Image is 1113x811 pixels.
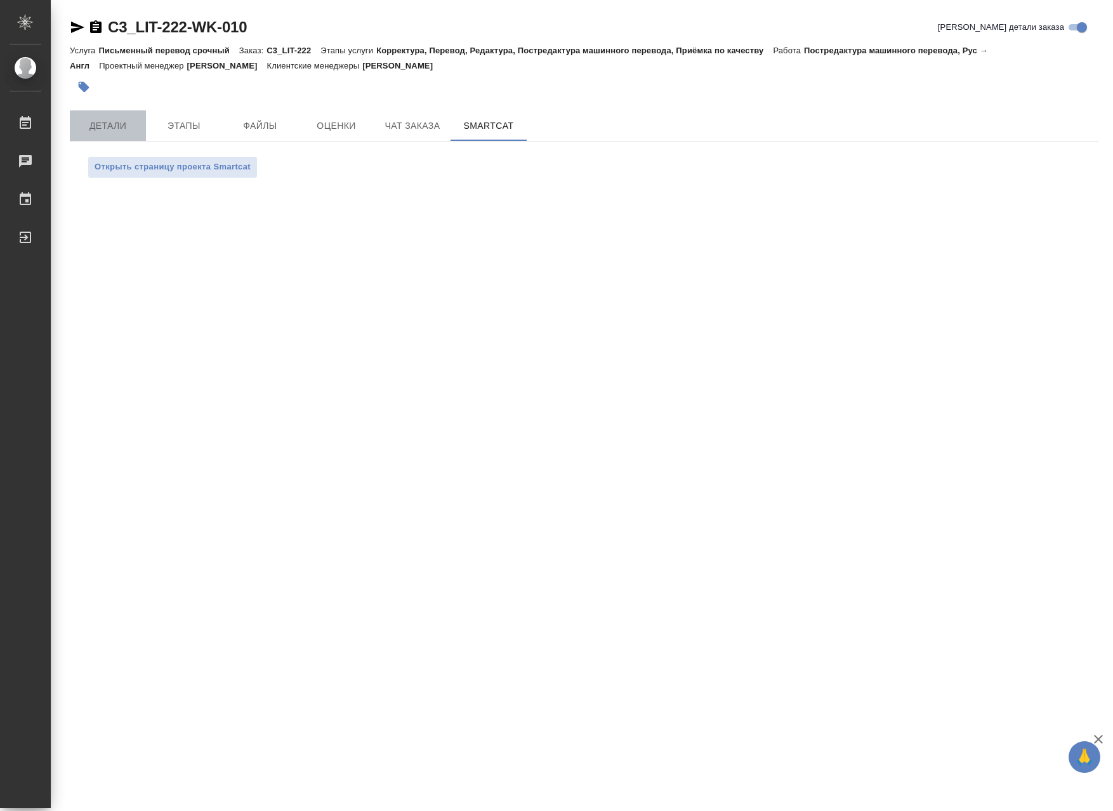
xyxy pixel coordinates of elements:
span: Этапы [154,118,214,134]
p: Этапы услуги [320,46,376,55]
span: Детали [77,118,138,134]
p: Корректура, Перевод, Редактура, Постредактура машинного перевода, Приёмка по качеству [376,46,773,55]
a: C3_LIT-222-WK-010 [108,18,247,36]
span: Открыть страницу проекта Smartcat [95,160,251,175]
span: 🙏 [1074,744,1095,770]
span: Оценки [306,118,367,134]
span: [PERSON_NAME] детали заказа [938,21,1064,34]
p: Работа [773,46,804,55]
p: Письменный перевод срочный [98,46,239,55]
span: SmartCat [458,118,519,134]
button: Открыть страницу проекта Smartcat [88,156,258,178]
p: [PERSON_NAME] [187,61,267,70]
p: Клиентские менеджеры [267,61,363,70]
button: Скопировать ссылку для ЯМессенджера [70,20,85,35]
p: Заказ: [239,46,267,55]
p: C3_LIT-222 [267,46,320,55]
span: Чат заказа [382,118,443,134]
p: Проектный менеджер [99,61,187,70]
p: Услуга [70,46,98,55]
span: Файлы [230,118,291,134]
button: Скопировать ссылку [88,20,103,35]
p: [PERSON_NAME] [362,61,442,70]
button: 🙏 [1069,741,1100,773]
button: Добавить тэг [70,73,98,101]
